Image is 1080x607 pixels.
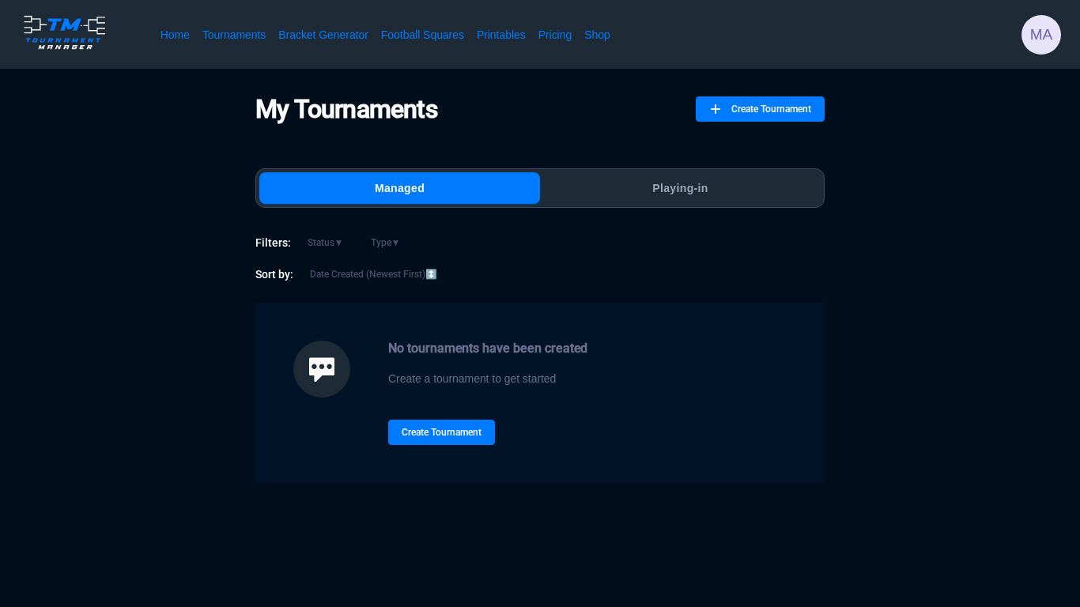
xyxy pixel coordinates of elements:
button: Date Created (Newest First)↕️ [300,265,447,284]
a: Shop [584,27,610,43]
button: Type▼ [361,233,411,252]
span: Sort by: [255,266,293,282]
button: Status▼ [297,233,354,252]
button: Create Tournament [696,96,825,122]
button: MA [1021,15,1061,55]
h2: No tournaments have been created [388,341,587,356]
div: michael anderson [1021,15,1061,55]
a: Home [160,27,190,43]
span: Filters: [255,235,291,251]
button: Managed [259,172,540,204]
a: Football Squares [381,27,464,43]
button: Playing-in [540,172,821,204]
a: Bracket Generator [278,27,368,43]
span: Create Tournament [731,96,811,122]
button: Create Tournament [388,420,495,445]
h1: My Tournaments [255,94,437,124]
img: logo.ffa97a18e3bf2c7d.png [19,13,110,52]
a: Pricing [538,27,572,43]
p: Create a tournament to get started [388,369,587,388]
a: Printables [477,27,526,43]
a: Tournaments [202,27,266,43]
